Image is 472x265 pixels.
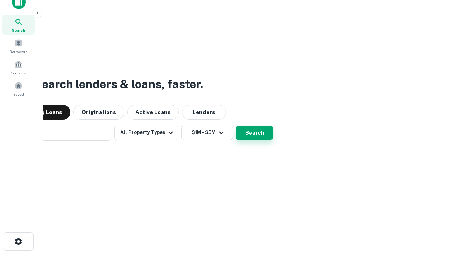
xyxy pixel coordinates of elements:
[182,105,226,120] button: Lenders
[127,105,179,120] button: Active Loans
[2,79,35,99] a: Saved
[181,126,233,140] button: $1M - $5M
[73,105,124,120] button: Originations
[2,15,35,35] a: Search
[11,70,26,76] span: Contacts
[2,57,35,77] a: Contacts
[2,36,35,56] a: Borrowers
[12,27,25,33] span: Search
[13,91,24,97] span: Saved
[435,183,472,218] iframe: Chat Widget
[236,126,273,140] button: Search
[34,75,203,93] h3: Search lenders & loans, faster.
[10,49,27,54] span: Borrowers
[114,126,178,140] button: All Property Types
